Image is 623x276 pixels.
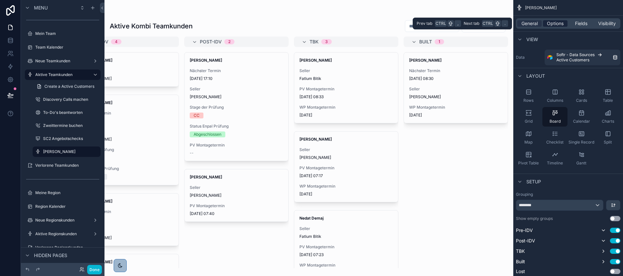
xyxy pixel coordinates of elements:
[523,98,534,103] span: Rows
[464,21,479,26] span: Next tab
[33,81,101,92] a: Create a Active Customers
[550,119,561,124] span: Board
[595,128,620,147] button: Split
[190,185,283,190] span: Seller
[294,131,398,202] a: [PERSON_NAME]Seller[PERSON_NAME]PV Montagetermin[DATE] 07:17WP Montagetermin[DATE]
[33,120,101,131] a: Zweittermine buchen
[542,149,567,168] button: Timeline
[200,38,222,45] span: Post-IDV
[516,149,541,168] button: Pivot Table
[299,216,324,221] strong: Nedat Demaj
[546,140,564,145] span: Checklist
[35,190,99,195] label: Meine Region
[33,146,101,157] a: [PERSON_NAME]
[482,20,494,27] span: Ctrl
[569,149,594,168] button: Gantt
[299,244,393,250] span: PV Montagetermin
[190,175,222,179] strong: [PERSON_NAME]
[299,137,332,142] strong: [PERSON_NAME]
[516,55,542,60] label: Data
[299,68,393,73] span: Seller
[516,86,541,106] button: Rows
[74,193,179,246] a: [PERSON_NAME]Nächster Termin[DATE] 15:30Seller[PERSON_NAME]
[25,160,101,171] a: Verlorene Teamkunden
[542,86,567,106] button: Columns
[569,128,594,147] button: Single Record
[33,94,101,105] a: Discovery Calls machen
[526,73,545,79] span: Layout
[598,20,616,27] span: Visibility
[80,129,173,134] span: Seller
[299,184,393,189] span: WP Montagetermin
[526,178,541,185] span: Setup
[299,86,393,92] span: PV Montagetermin
[299,105,393,110] span: WP Montagetermin
[34,5,48,11] span: Menu
[190,193,283,198] span: [PERSON_NAME]
[455,21,460,26] span: ,
[439,39,440,44] div: 1
[194,131,221,137] div: Abgeschlossen
[35,72,88,77] label: Aktive Teamkunden
[80,209,173,214] span: Nächster Termin
[25,229,101,239] a: Aktive Regionskunden
[435,20,447,27] span: Ctrl
[299,165,393,171] span: PV Montagetermin
[190,105,283,110] span: Stage der Prüfung
[299,192,393,197] span: [DATE]
[35,231,90,237] label: Aktive Regionskunden
[43,123,99,128] label: Zweittermine buchen
[25,42,101,53] a: Team Kalender
[547,98,563,103] span: Columns
[325,39,328,44] div: 3
[516,107,541,127] button: Grid
[542,107,567,127] button: Board
[299,252,393,257] span: [DATE] 07:23
[80,68,173,73] span: Seller
[190,76,283,81] span: [DATE] 17:10
[576,161,586,166] span: Gantt
[25,201,101,212] a: Region Kalender
[228,39,231,44] div: 2
[190,124,283,129] span: Status Enpal Prüfung
[299,58,332,63] strong: [PERSON_NAME]
[299,173,393,178] span: [DATE] 07:17
[80,166,173,171] span: Status Enpal Prüfung
[299,113,393,118] span: [DATE]
[575,20,587,27] span: Fields
[43,97,99,102] label: Discovery Calls machen
[547,20,564,27] span: Options
[25,56,101,66] a: Neue Teamkunden
[33,107,101,118] a: To-Do's beantworten
[194,113,200,118] div: CC
[516,227,533,234] span: Pre-IDV
[299,94,393,100] span: [DATE] 08:33
[516,258,525,265] span: Built
[603,98,613,103] span: Table
[526,36,538,43] span: View
[35,245,99,250] label: Verlorene Regionskunden
[35,204,99,209] label: Region Kalender
[547,55,552,60] img: Airtable Logo
[43,110,99,115] label: To-Do's beantworten
[35,58,90,64] label: Neue Teamkunden
[595,86,620,106] button: Table
[409,94,503,100] span: [PERSON_NAME]
[25,28,101,39] a: Mein Team
[419,38,432,45] span: Built
[35,31,99,36] label: Mein Team
[190,203,283,208] span: PV Montagetermin
[25,242,101,253] a: Verlorene Regionskunden
[542,128,567,147] button: Checklist
[190,143,283,148] span: PV Montagetermin
[524,140,533,145] span: Map
[294,52,398,123] a: [PERSON_NAME]SellerFatlum BitikPV Montagetermin[DATE] 08:33WP Montagetermin[DATE]
[115,39,118,44] div: 4
[35,45,99,50] label: Team Kalender
[25,69,101,80] a: Aktive Teamkunden
[190,94,283,100] span: [PERSON_NAME]
[518,161,539,166] span: Pivot Table
[80,217,173,222] span: [DATE] 15:30
[404,52,508,123] a: [PERSON_NAME]Nächster Termin[DATE] 08:30Seller[PERSON_NAME]WP Montagetermin[DATE]
[409,113,503,118] span: [DATE]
